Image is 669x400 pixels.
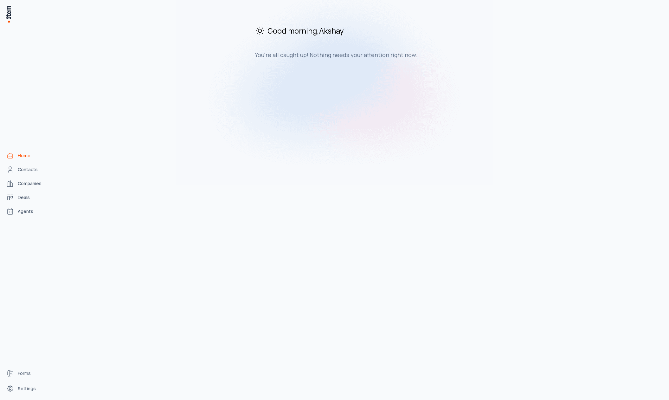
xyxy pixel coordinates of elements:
[255,25,468,36] h2: Good morning , Akshay
[18,385,36,392] span: Settings
[4,382,52,395] a: Settings
[18,166,38,173] span: Contacts
[4,177,52,190] a: Companies
[4,149,52,162] a: Home
[18,152,30,159] span: Home
[4,163,52,176] a: Contacts
[4,367,52,380] a: Forms
[18,370,31,377] span: Forms
[18,194,30,201] span: Deals
[18,208,33,215] span: Agents
[255,51,468,59] h3: You're all caught up! Nothing needs your attention right now.
[4,205,52,218] a: Agents
[4,191,52,204] a: deals
[5,5,11,23] img: Item Brain Logo
[18,180,42,187] span: Companies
